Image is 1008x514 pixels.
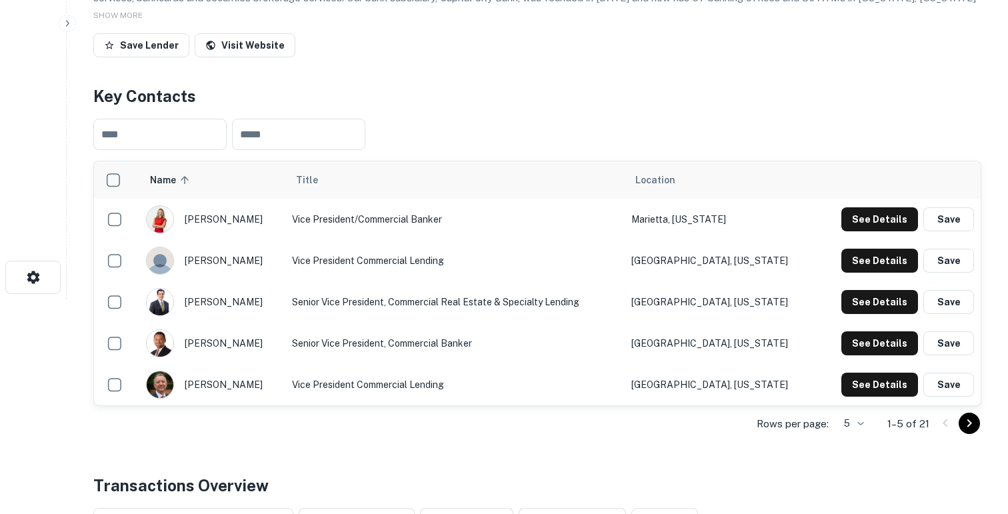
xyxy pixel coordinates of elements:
img: 1662751471996 [147,371,173,398]
button: Save Lender [93,33,189,57]
th: Title [285,161,624,199]
p: 1–5 of 21 [887,416,929,432]
p: Rows per page: [757,416,829,432]
button: Save [923,331,974,355]
td: Vice President Commercial Lending [285,240,624,281]
a: Visit Website [195,33,295,57]
button: See Details [841,290,918,314]
button: Save [923,373,974,397]
td: [GEOGRAPHIC_DATA], [US_STATE] [625,240,816,281]
h4: Key Contacts [93,84,981,108]
button: Save [923,207,974,231]
img: 1517727340934 [147,330,173,357]
img: 1c5u578iilxfi4m4dvc4q810q [147,247,173,274]
div: [PERSON_NAME] [146,288,279,316]
img: 1654627084449 [147,206,173,233]
td: Vice President/Commercial Banker [285,199,624,240]
button: See Details [841,373,918,397]
div: [PERSON_NAME] [146,205,279,233]
div: 5 [834,414,866,433]
h4: Transactions Overview [93,473,269,497]
img: 1618576546803 [147,289,173,315]
td: [GEOGRAPHIC_DATA], [US_STATE] [625,364,816,405]
button: See Details [841,207,918,231]
span: Location [635,172,675,188]
td: Senior Vice President, Commercial Banker [285,323,624,364]
span: Name [150,172,193,188]
button: See Details [841,249,918,273]
th: Name [139,161,286,199]
iframe: Chat Widget [941,407,1008,471]
td: Vice President Commercial Lending [285,364,624,405]
td: [GEOGRAPHIC_DATA], [US_STATE] [625,281,816,323]
div: [PERSON_NAME] [146,371,279,399]
span: SHOW MORE [93,11,143,20]
button: Save [923,290,974,314]
td: [GEOGRAPHIC_DATA], [US_STATE] [625,323,816,364]
div: [PERSON_NAME] [146,247,279,275]
td: Marietta, [US_STATE] [625,199,816,240]
span: Title [296,172,335,188]
button: See Details [841,331,918,355]
td: Senior Vice President, Commercial Real Estate & Specialty Lending [285,281,624,323]
div: scrollable content [94,161,981,405]
button: Save [923,249,974,273]
th: Location [625,161,816,199]
div: [PERSON_NAME] [146,329,279,357]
